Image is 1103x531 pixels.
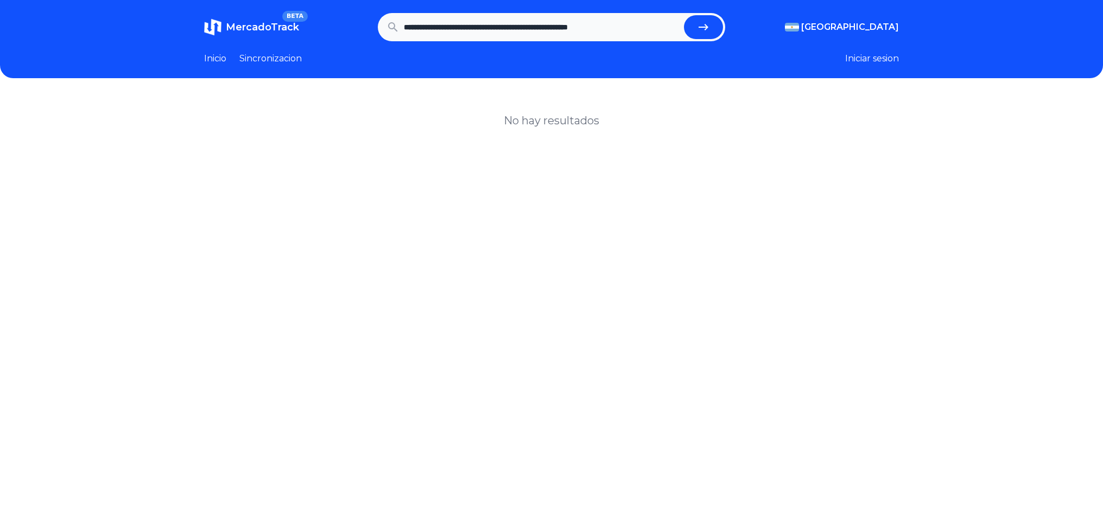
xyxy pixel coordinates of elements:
[204,52,226,65] a: Inicio
[204,18,299,36] a: MercadoTrackBETA
[785,23,799,31] img: Argentina
[226,21,299,33] span: MercadoTrack
[282,11,308,22] span: BETA
[204,18,221,36] img: MercadoTrack
[801,21,899,34] span: [GEOGRAPHIC_DATA]
[239,52,302,65] a: Sincronizacion
[845,52,899,65] button: Iniciar sesion
[504,113,599,128] h1: No hay resultados
[785,21,899,34] button: [GEOGRAPHIC_DATA]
